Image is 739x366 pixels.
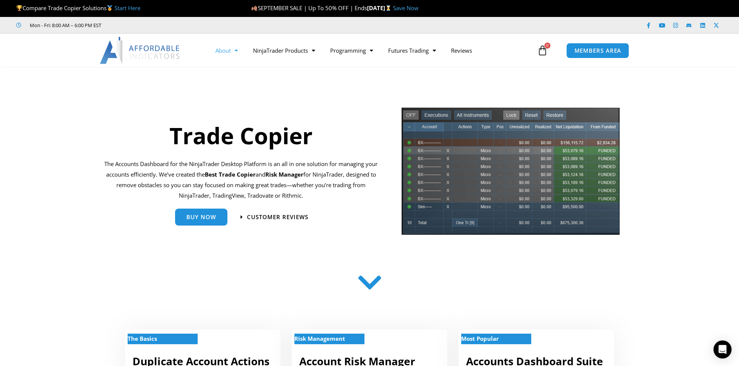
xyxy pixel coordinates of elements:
[241,214,308,220] a: Customer Reviews
[208,42,535,59] nav: Menu
[574,48,621,53] span: MEMBERS AREA
[245,42,323,59] a: NinjaTrader Products
[112,21,225,29] iframe: Customer reviews powered by Trustpilot
[294,335,345,342] strong: Risk Management
[251,4,367,12] span: SEPTEMBER SALE | Up To 50% OFF | Ends
[107,5,113,11] img: 🥇
[104,120,378,151] h1: Trade Copier
[28,21,101,30] span: Mon - Fri: 8:00 AM – 6:00 PM EST
[16,4,140,12] span: Compare Trade Copier Solutions
[544,43,550,49] span: 0
[247,214,308,220] span: Customer Reviews
[114,4,140,12] a: Start Here
[208,42,245,59] a: About
[385,5,391,11] img: ⌛
[104,159,378,201] p: The Accounts Dashboard for the NinjaTrader Desktop Platform is an all in one solution for managin...
[381,42,443,59] a: Futures Trading
[401,107,620,241] img: tradecopier | Affordable Indicators – NinjaTrader
[393,4,419,12] a: Save Now
[526,40,559,61] a: 0
[251,5,257,11] img: 🍂
[175,209,227,226] a: Buy Now
[100,37,181,64] img: LogoAI | Affordable Indicators – NinjaTrader
[461,335,499,342] strong: Most Popular
[713,340,731,358] div: Open Intercom Messenger
[443,42,480,59] a: Reviews
[367,4,393,12] strong: [DATE]
[186,214,216,220] span: Buy Now
[17,5,22,11] img: 🏆
[323,42,381,59] a: Programming
[566,43,629,58] a: MEMBERS AREA
[265,171,303,178] strong: Risk Manager
[205,171,256,178] b: Best Trade Copier
[128,335,157,342] strong: The Basics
